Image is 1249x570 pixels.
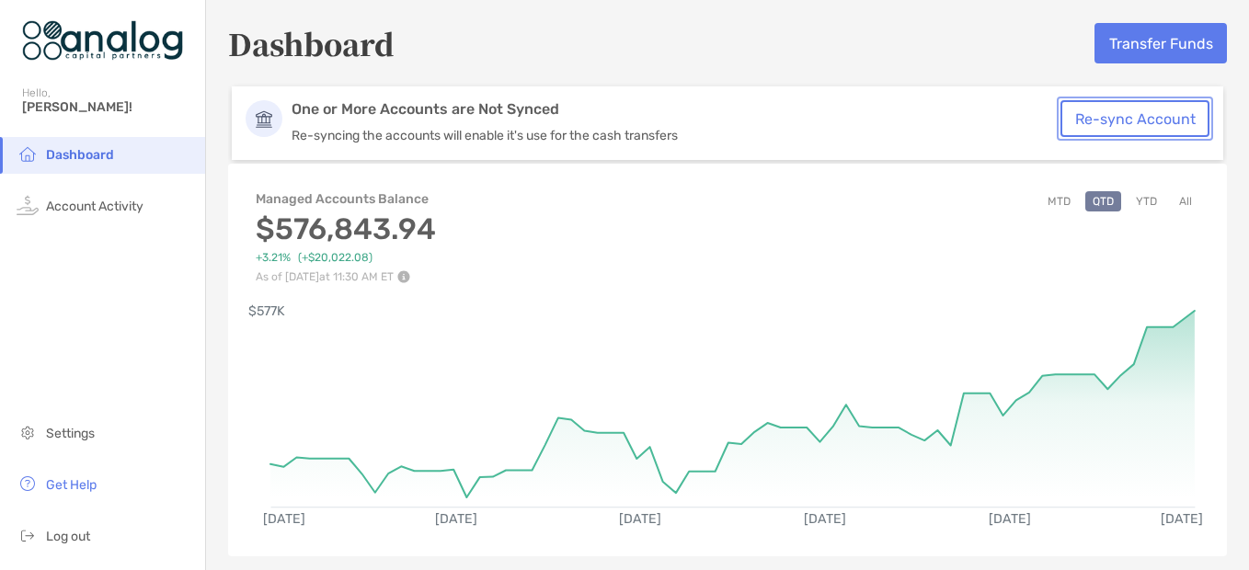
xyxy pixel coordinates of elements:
button: YTD [1129,191,1164,211]
h4: Managed Accounts Balance [256,191,436,207]
img: activity icon [17,194,39,216]
span: Settings [46,426,95,441]
text: [DATE] [263,511,305,527]
span: [PERSON_NAME]! [22,99,194,115]
p: Re-syncing the accounts will enable it's use for the cash transfers [292,128,1071,143]
img: Zoe Logo [22,7,183,74]
span: +3.21% [256,251,291,265]
button: All [1172,191,1199,211]
span: Dashboard [46,147,114,163]
text: [DATE] [620,511,662,527]
img: get-help icon [17,473,39,495]
button: Transfer Funds [1094,23,1227,63]
h5: Dashboard [228,22,395,64]
text: [DATE] [435,511,477,527]
button: MTD [1040,191,1078,211]
text: $577K [248,303,285,319]
span: Get Help [46,477,97,493]
img: settings icon [17,421,39,443]
p: One or More Accounts are Not Synced [292,100,1071,119]
img: Account Icon [246,100,282,137]
button: Re-sync Account [1060,100,1209,137]
img: Performance Info [397,270,410,283]
p: As of [DATE] at 11:30 AM ET [256,270,436,283]
text: [DATE] [1161,511,1203,527]
text: [DATE] [805,511,847,527]
span: Account Activity [46,199,143,214]
img: logout icon [17,524,39,546]
span: Log out [46,529,90,544]
span: ( +$20,022.08 ) [298,251,372,265]
text: [DATE] [989,511,1031,527]
button: QTD [1085,191,1121,211]
img: household icon [17,142,39,165]
h3: $576,843.94 [256,211,436,246]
